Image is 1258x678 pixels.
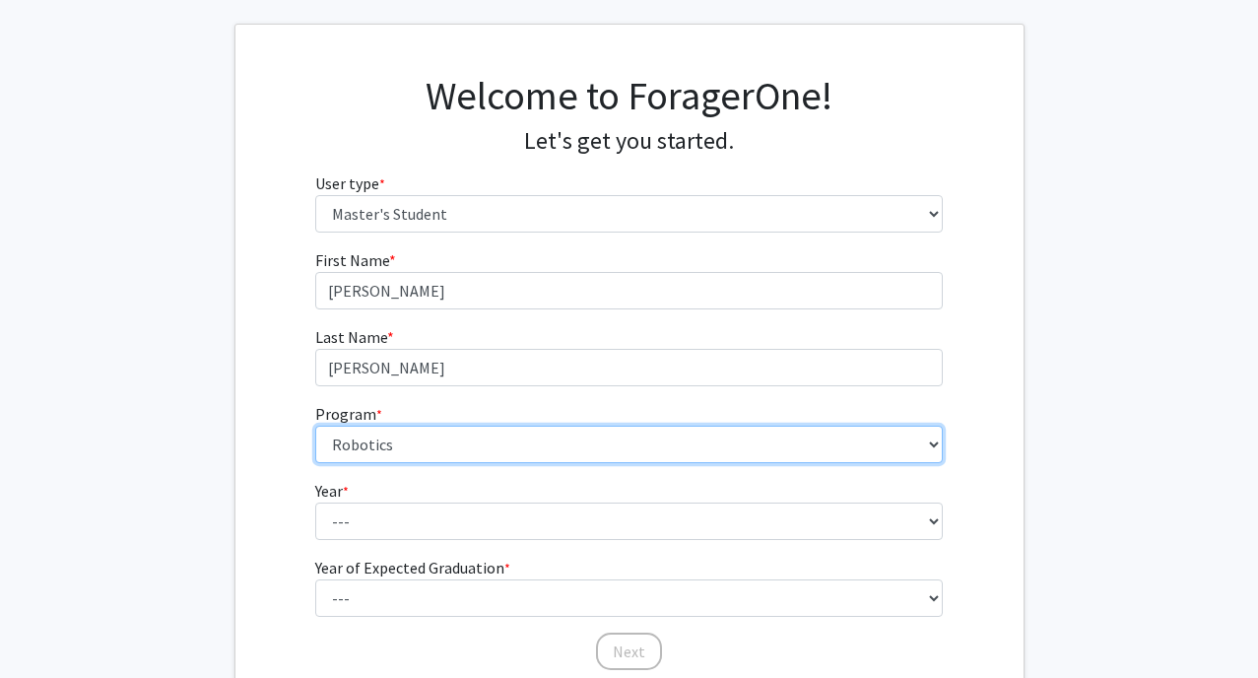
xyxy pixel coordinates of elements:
[315,250,389,270] span: First Name
[315,171,385,195] label: User type
[596,633,662,670] button: Next
[315,327,387,347] span: Last Name
[315,479,349,503] label: Year
[315,72,943,119] h1: Welcome to ForagerOne!
[315,556,510,579] label: Year of Expected Graduation
[315,402,382,426] label: Program
[15,589,84,663] iframe: Chat
[315,127,943,156] h4: Let's get you started.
